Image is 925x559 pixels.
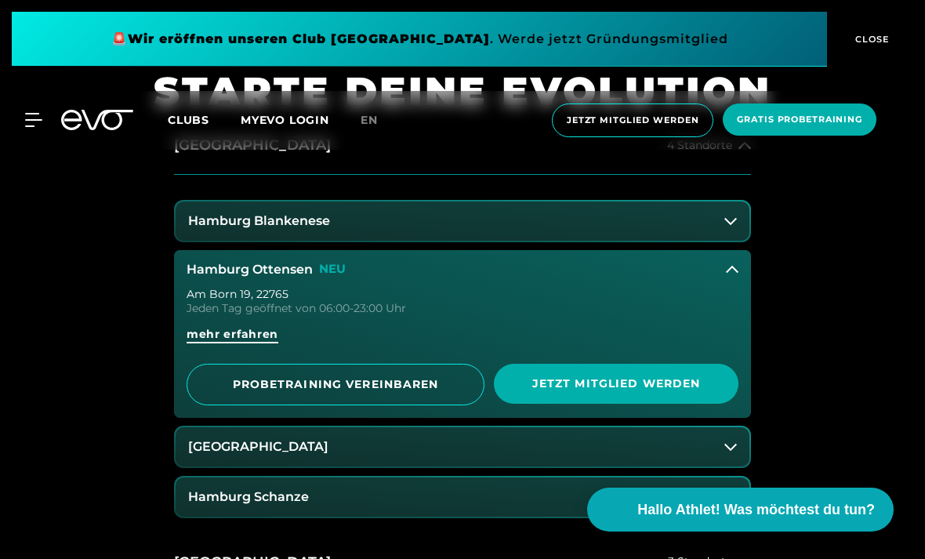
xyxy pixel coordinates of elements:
[188,490,309,504] h3: Hamburg Schanze
[319,263,346,276] p: NEU
[187,303,738,314] div: Jeden Tag geöffnet von 06:00-23:00 Uhr
[494,364,738,405] a: Jetzt Mitglied werden
[187,289,738,299] div: Am Born 19 , 22765
[637,499,875,521] span: Hallo Athlet! Was möchtest du tun?
[737,113,862,126] span: Gratis Probetraining
[187,326,278,343] span: mehr erfahren
[176,201,749,241] button: Hamburg Blankenese
[187,263,313,277] h3: Hamburg Ottensen
[513,376,720,392] span: Jetzt Mitglied werden
[718,103,881,137] a: Gratis Probetraining
[187,364,484,405] a: PROBETRAINING VEREINBAREN
[206,376,465,393] span: PROBETRAINING VEREINBAREN
[241,113,329,127] a: MYEVO LOGIN
[176,427,749,466] button: [GEOGRAPHIC_DATA]
[827,12,913,67] button: CLOSE
[168,112,241,127] a: Clubs
[567,114,698,127] span: Jetzt Mitglied werden
[851,32,890,46] span: CLOSE
[168,113,209,127] span: Clubs
[188,214,330,228] h3: Hamburg Blankenese
[547,103,718,137] a: Jetzt Mitglied werden
[176,477,749,517] button: Hamburg Schanze
[187,326,738,354] a: mehr erfahren
[361,113,378,127] span: en
[361,111,397,129] a: en
[174,250,751,289] button: Hamburg OttensenNEU
[188,440,328,454] h3: [GEOGRAPHIC_DATA]
[587,488,894,532] button: Hallo Athlet! Was möchtest du tun?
